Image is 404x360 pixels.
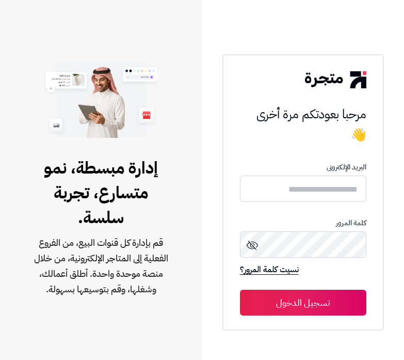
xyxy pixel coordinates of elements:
[240,104,366,145] h3: مرحبا بعودتكم مرة أخرى 👋
[240,163,366,171] p: البريد الإلكترونى
[33,235,169,297] span: قم بإدارة كل قنوات البيع، من الفروع الفعلية إلى المتاجر الإلكترونية، من خلال منصة موحدة واحدة. أط...
[240,219,366,227] p: كلمة المرور
[33,155,169,230] span: إدارة مبسطة، نمو متسارع، تجربة سلسة.
[305,71,366,88] img: logo-2.png
[240,263,299,278] a: نسيت كلمة المرور؟
[240,290,366,316] button: تسجيل الدخول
